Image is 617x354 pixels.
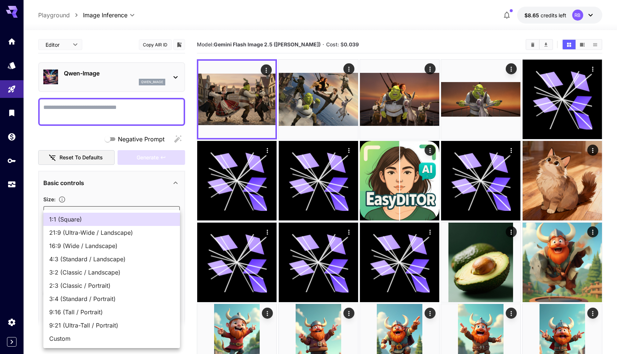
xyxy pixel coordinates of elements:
[49,255,174,263] span: 4:3 (Standard / Landscape)
[49,321,174,330] span: 9:21 (Ultra-Tall / Portrait)
[49,281,174,290] span: 2:3 (Classic / Portrait)
[49,294,174,303] span: 3:4 (Standard / Portrait)
[49,241,174,250] span: 16:9 (Wide / Landscape)
[49,268,174,277] span: 3:2 (Classic / Landscape)
[49,334,174,343] span: Custom
[49,308,174,316] span: 9:16 (Tall / Portrait)
[49,228,174,237] span: 21:9 (Ultra-Wide / Landscape)
[49,215,174,224] span: 1:1 (Square)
